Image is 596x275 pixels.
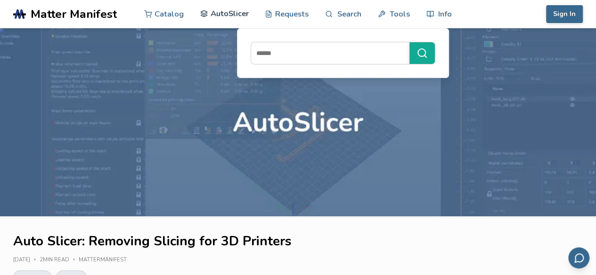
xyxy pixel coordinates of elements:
button: Send feedback via email [568,247,589,268]
button: Sign In [546,5,583,23]
div: 2 min read [40,257,79,263]
h1: Auto Slicer: Removing Slicing for 3D Printers [13,234,583,249]
div: MatterManifest [79,257,133,263]
span: Matter Manifest [31,8,117,21]
div: [DATE] [13,257,40,263]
